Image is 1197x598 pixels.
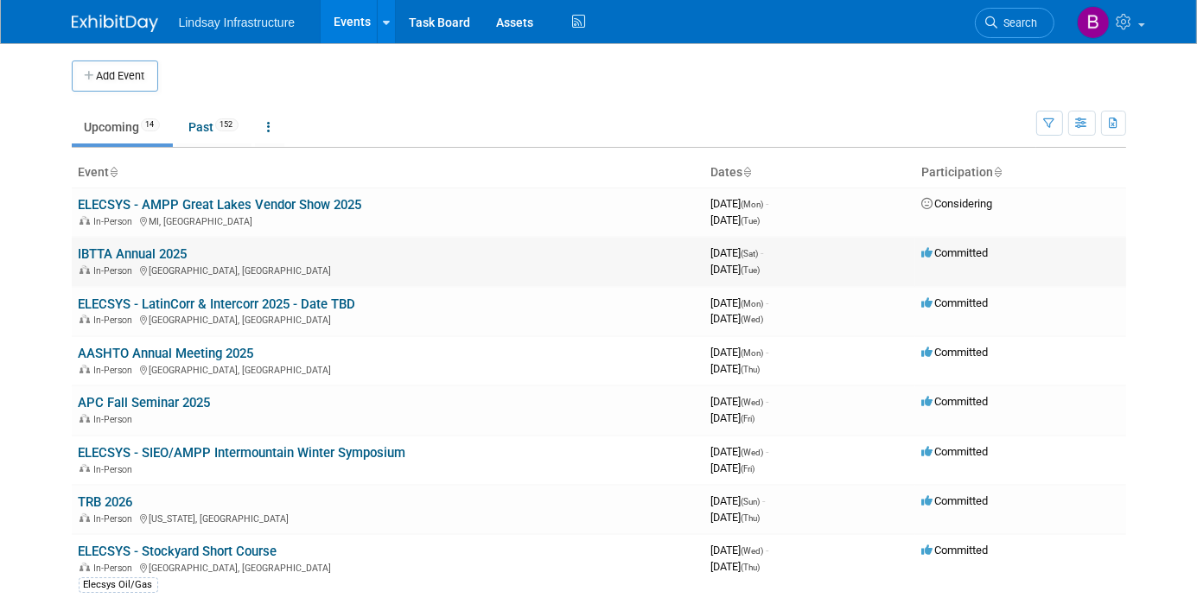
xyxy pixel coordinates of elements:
[79,494,133,510] a: TRB 2026
[80,365,90,373] img: In-Person Event
[742,315,764,324] span: (Wed)
[922,544,989,557] span: Committed
[998,16,1038,29] span: Search
[742,200,764,209] span: (Mon)
[922,296,989,309] span: Committed
[72,15,158,32] img: ExhibitDay
[711,494,766,507] span: [DATE]
[711,312,764,325] span: [DATE]
[975,8,1054,38] a: Search
[742,216,761,226] span: (Tue)
[767,445,769,458] span: -
[742,448,764,457] span: (Wed)
[179,16,296,29] span: Lindsay Infrastructure
[742,265,761,275] span: (Tue)
[80,414,90,423] img: In-Person Event
[711,560,761,573] span: [DATE]
[79,395,211,410] a: APC Fall Seminar 2025
[94,315,138,326] span: In-Person
[711,246,764,259] span: [DATE]
[742,348,764,358] span: (Mon)
[79,296,356,312] a: ELECSYS - LatinCorr & Intercorr 2025 - Date TBD
[94,414,138,425] span: In-Person
[176,111,251,143] a: Past152
[80,464,90,473] img: In-Person Event
[922,395,989,408] span: Committed
[80,216,90,225] img: In-Person Event
[742,546,764,556] span: (Wed)
[922,346,989,359] span: Committed
[711,411,755,424] span: [DATE]
[79,445,406,461] a: ELECSYS - SIEO/AMPP Intermountain Winter Symposium
[767,395,769,408] span: -
[94,563,138,574] span: In-Person
[994,165,1003,179] a: Sort by Participation Type
[742,365,761,374] span: (Thu)
[72,158,704,188] th: Event
[767,197,769,210] span: -
[72,111,173,143] a: Upcoming14
[94,464,138,475] span: In-Person
[79,312,697,326] div: [GEOGRAPHIC_DATA], [GEOGRAPHIC_DATA]
[922,197,993,210] span: Considering
[711,395,769,408] span: [DATE]
[711,213,761,226] span: [DATE]
[711,461,755,474] span: [DATE]
[704,158,915,188] th: Dates
[79,213,697,227] div: MI, [GEOGRAPHIC_DATA]
[1077,6,1110,39] img: Brittany Russell
[711,362,761,375] span: [DATE]
[742,249,759,258] span: (Sat)
[79,263,697,277] div: [GEOGRAPHIC_DATA], [GEOGRAPHIC_DATA]
[915,158,1126,188] th: Participation
[922,445,989,458] span: Committed
[79,362,697,376] div: [GEOGRAPHIC_DATA], [GEOGRAPHIC_DATA]
[767,544,769,557] span: -
[763,494,766,507] span: -
[711,197,769,210] span: [DATE]
[79,544,277,559] a: ELECSYS - Stockyard Short Course
[94,216,138,227] span: In-Person
[742,299,764,309] span: (Mon)
[742,464,755,474] span: (Fri)
[743,165,752,179] a: Sort by Start Date
[922,494,989,507] span: Committed
[711,263,761,276] span: [DATE]
[79,560,697,574] div: [GEOGRAPHIC_DATA], [GEOGRAPHIC_DATA]
[922,246,989,259] span: Committed
[742,414,755,423] span: (Fri)
[79,577,158,593] div: Elecsys Oil/Gas
[767,296,769,309] span: -
[79,346,254,361] a: AASHTO Annual Meeting 2025
[215,118,239,131] span: 152
[767,346,769,359] span: -
[80,513,90,522] img: In-Person Event
[94,513,138,525] span: In-Person
[94,265,138,277] span: In-Person
[742,513,761,523] span: (Thu)
[711,346,769,359] span: [DATE]
[711,511,761,524] span: [DATE]
[79,246,188,262] a: IBTTA Annual 2025
[711,296,769,309] span: [DATE]
[742,398,764,407] span: (Wed)
[72,60,158,92] button: Add Event
[94,365,138,376] span: In-Person
[711,445,769,458] span: [DATE]
[742,563,761,572] span: (Thu)
[141,118,160,131] span: 14
[80,265,90,274] img: In-Person Event
[79,511,697,525] div: [US_STATE], [GEOGRAPHIC_DATA]
[80,315,90,323] img: In-Person Event
[711,544,769,557] span: [DATE]
[742,497,761,506] span: (Sun)
[80,563,90,571] img: In-Person Event
[79,197,362,213] a: ELECSYS - AMPP Great Lakes Vendor Show 2025
[110,165,118,179] a: Sort by Event Name
[761,246,764,259] span: -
